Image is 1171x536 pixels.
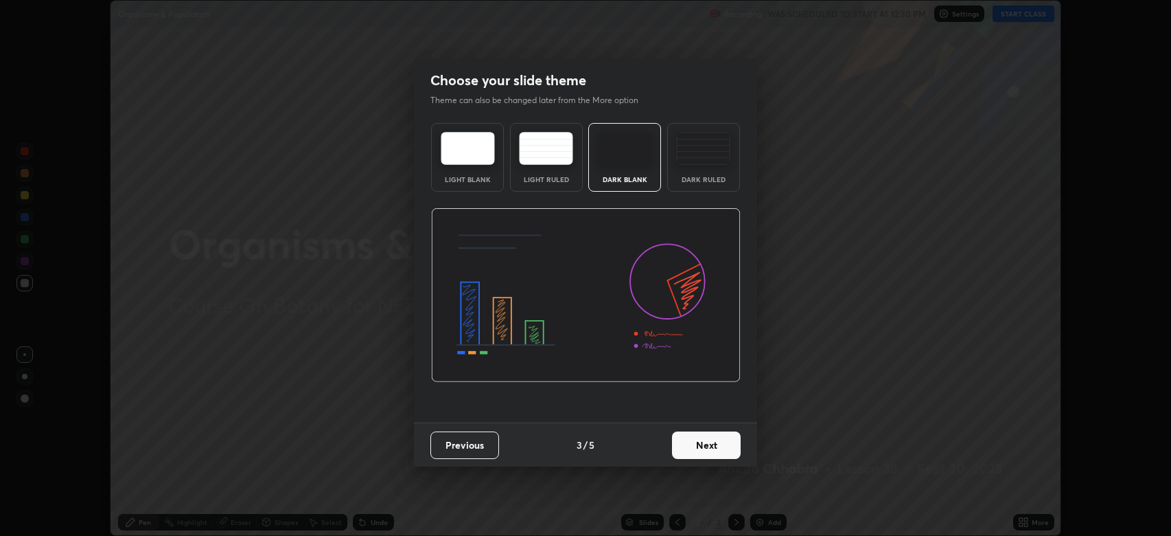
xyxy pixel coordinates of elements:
img: darkRuledTheme.de295e13.svg [676,132,730,165]
div: Light Ruled [519,176,574,183]
p: Theme can also be changed later from the More option [430,94,653,107]
h4: 5 [589,438,594,452]
div: Dark Ruled [676,176,731,183]
img: lightRuledTheme.5fabf969.svg [519,132,573,165]
button: Previous [430,432,499,459]
button: Next [672,432,741,459]
h4: 3 [577,438,582,452]
img: darkTheme.f0cc69e5.svg [598,132,652,165]
div: Light Blank [440,176,495,183]
div: Dark Blank [597,176,652,183]
h4: / [583,438,588,452]
img: lightTheme.e5ed3b09.svg [441,132,495,165]
h2: Choose your slide theme [430,71,586,89]
img: darkThemeBanner.d06ce4a2.svg [431,208,741,383]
